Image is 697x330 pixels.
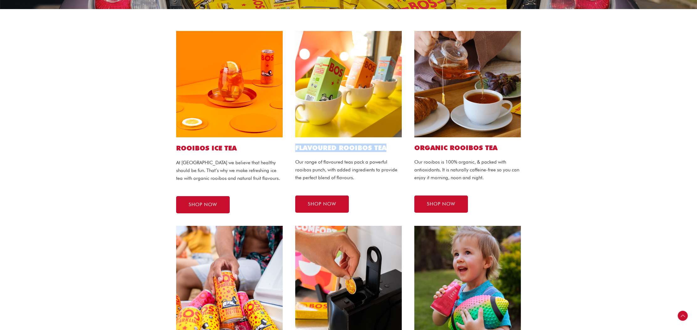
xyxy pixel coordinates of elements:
[414,144,521,152] h2: Organic ROOIBOS TEA
[427,202,455,206] span: SHOP NOW
[414,195,468,213] a: SHOP NOW
[176,144,283,153] h1: ROOIBOS ICE TEA
[295,158,402,181] p: Our range of flavoured teas pack a powerful rooibos punch, with added ingredients to provide the ...
[295,195,349,213] a: SHOP NOW
[414,158,521,181] p: Our rooibos is 100% organic, & packed with antioxidants. It is naturally caffeine-free so you can...
[295,144,402,152] h2: Flavoured ROOIBOS TEA
[176,196,230,213] a: SHOP NOW
[189,202,217,207] span: SHOP NOW
[308,202,336,206] span: SHOP NOW
[176,159,283,182] p: At [GEOGRAPHIC_DATA] we believe that healthy should be fun. That’s why we make refreshing ice tea...
[414,31,521,137] img: bos tea bags website1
